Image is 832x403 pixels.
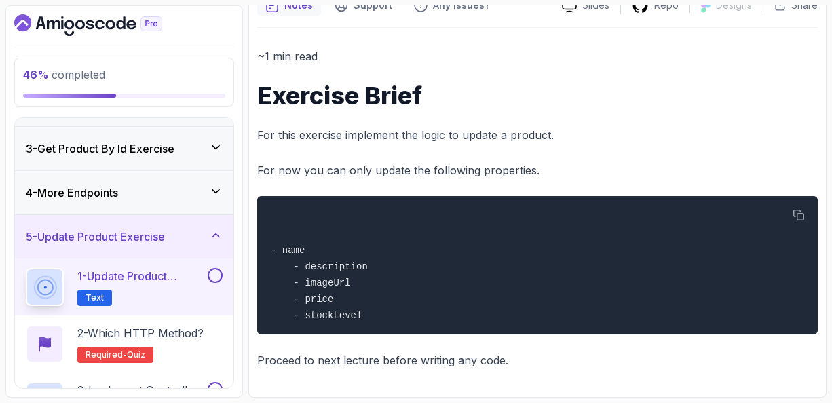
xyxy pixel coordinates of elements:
[77,382,205,398] p: 3 - Implement Controller and Service
[26,325,223,363] button: 2-Which HTTP Method?Required-quiz
[257,161,818,180] p: For now you can only update the following properties.
[127,349,145,360] span: quiz
[15,215,233,258] button: 5-Update Product Exercise
[15,171,233,214] button: 4-More Endpoints
[86,349,127,360] span: Required-
[26,140,174,157] h3: 3 - Get Product By Id Exercise
[257,47,818,66] p: ~1 min read
[14,14,193,36] a: Dashboard
[77,268,205,284] p: 1 - Update Product Exercise
[23,68,105,81] span: completed
[77,325,204,341] p: 2 - Which HTTP Method?
[23,68,49,81] span: 46 %
[15,127,233,170] button: 3-Get Product By Id Exercise
[257,82,818,109] h1: Exercise Brief
[257,351,818,370] p: Proceed to next lecture before writing any code.
[26,185,118,201] h3: 4 - More Endpoints
[86,292,104,303] span: Text
[271,245,368,321] code: - name - description - imageUrl - price - stockLevel
[26,229,165,245] h3: 5 - Update Product Exercise
[26,268,223,306] button: 1-Update Product ExerciseText
[257,126,818,145] p: For this exercise implement the logic to update a product.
